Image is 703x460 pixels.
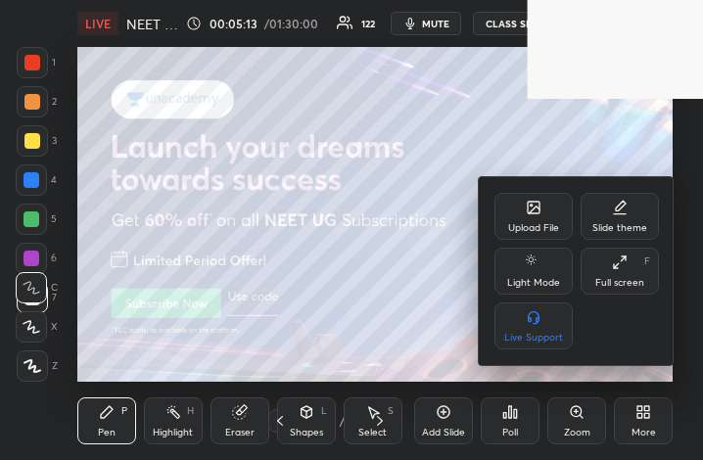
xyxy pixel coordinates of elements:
div: Upload File [508,223,559,233]
div: Slide theme [592,223,647,233]
div: Live Support [504,333,563,343]
div: Light Mode [507,278,560,288]
div: Full screen [595,278,644,288]
div: F [644,256,650,266]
